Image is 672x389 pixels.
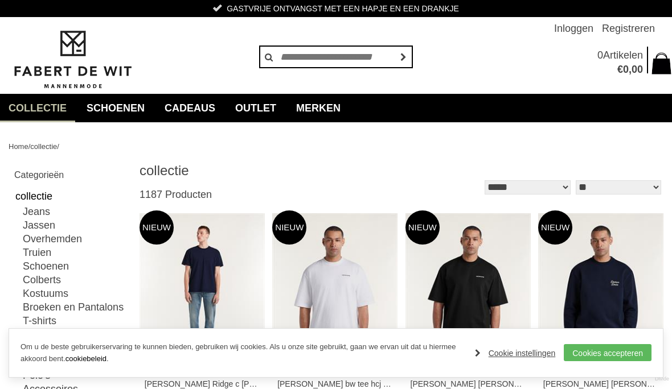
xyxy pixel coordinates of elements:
[475,345,556,362] a: Cookie instellingen
[57,142,59,151] span: /
[617,64,623,75] span: €
[227,94,285,122] a: Outlet
[272,213,398,370] img: DENHAM Yinyang bw tee hcj T-shirts
[23,218,126,232] a: Jassen
[288,94,349,122] a: Merken
[23,328,126,341] a: Shorts
[156,94,224,122] a: Cadeaus
[140,189,212,200] span: 1187 Producten
[554,17,593,40] a: Inloggen
[140,213,265,370] img: DENHAM Ridge c hadden Jeans
[623,64,629,75] span: 0
[597,49,603,61] span: 0
[30,142,57,151] a: collectie
[14,168,126,182] h2: Categorieën
[632,64,643,75] span: 00
[14,188,126,205] a: collectie
[23,259,126,273] a: Schoenen
[28,142,31,151] span: /
[23,232,126,246] a: Overhemden
[23,246,126,259] a: Truien
[78,94,153,122] a: Schoenen
[629,64,632,75] span: ,
[538,213,663,370] img: DENHAM Denham arch sweat cps Truien
[277,379,392,389] a: [PERSON_NAME] bw tee hcj T-shirts
[145,379,260,389] a: [PERSON_NAME] Ridge c [PERSON_NAME] [PERSON_NAME]
[9,142,28,151] a: Home
[9,29,137,90] img: Fabert de Wit
[21,341,464,365] p: Om u de beste gebruikerservaring te kunnen bieden, gebruiken wij cookies. Als u onze site gebruik...
[23,205,126,218] a: Jeans
[405,213,531,370] img: DENHAM Yin yang bw tee hcj T-shirts
[23,300,126,314] a: Broeken en Pantalons
[603,49,643,61] span: Artikelen
[543,379,658,389] a: [PERSON_NAME] [PERSON_NAME] arch sweat cps Truien
[411,379,526,389] a: [PERSON_NAME] [PERSON_NAME] tee hcj T-shirts
[140,162,401,179] h1: collectie
[65,354,106,363] a: cookiebeleid
[23,314,126,328] a: T-shirts
[602,17,655,40] a: Registreren
[564,344,651,361] a: Cookies accepteren
[23,287,126,300] a: Kostuums
[23,273,126,287] a: Colberts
